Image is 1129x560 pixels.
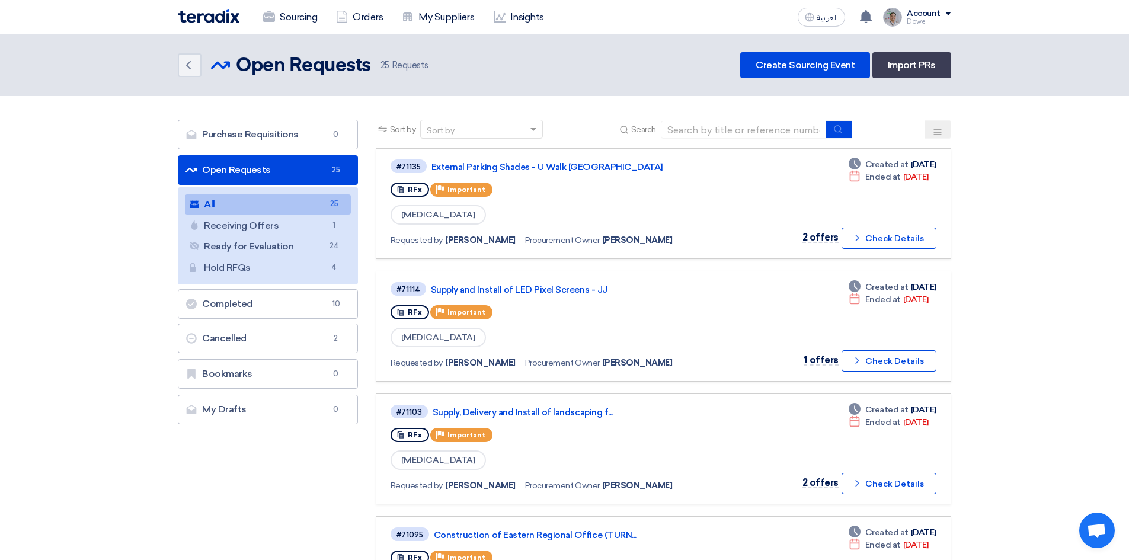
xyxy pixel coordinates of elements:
[327,240,341,252] span: 24
[445,234,516,247] span: [PERSON_NAME]
[525,479,600,492] span: Procurement Owner
[865,416,901,428] span: Ended at
[525,357,600,369] span: Procurement Owner
[907,9,941,19] div: Account
[380,60,389,71] span: 25
[817,14,838,22] span: العربية
[185,194,351,215] a: All
[842,228,936,249] button: Check Details
[185,258,351,278] a: Hold RFQs
[602,357,673,369] span: [PERSON_NAME]
[390,123,416,136] span: Sort by
[178,359,358,389] a: Bookmarks0
[849,158,936,171] div: [DATE]
[396,408,422,416] div: #71103
[872,52,951,78] a: Import PRs
[408,308,422,316] span: RFx
[883,8,902,27] img: IMG_1753965247717.jpg
[849,416,929,428] div: [DATE]
[408,185,422,194] span: RFx
[391,357,443,369] span: Requested by
[865,404,909,416] span: Created at
[631,123,656,136] span: Search
[865,171,901,183] span: Ended at
[178,120,358,149] a: Purchase Requisitions0
[907,18,951,25] div: Dowel
[431,284,727,295] a: Supply and Install of LED Pixel Screens - JJ
[396,163,421,171] div: #71135
[842,350,936,372] button: Check Details
[1079,513,1115,548] div: Open chat
[391,205,486,225] span: [MEDICAL_DATA]
[329,368,343,380] span: 0
[433,407,729,418] a: Supply, Delivery and Install of landscaping f...
[391,234,443,247] span: Requested by
[740,52,870,78] a: Create Sourcing Event
[447,185,485,194] span: Important
[447,308,485,316] span: Important
[802,232,839,243] span: 2 offers
[804,354,839,366] span: 1 offers
[431,162,728,172] a: External Parking Shades - U Walk [GEOGRAPHIC_DATA]
[842,473,936,494] button: Check Details
[396,531,423,539] div: #71095
[329,298,343,310] span: 10
[327,219,341,232] span: 1
[447,431,485,439] span: Important
[178,395,358,424] a: My Drafts0
[865,539,901,551] span: Ended at
[445,479,516,492] span: [PERSON_NAME]
[865,281,909,293] span: Created at
[445,357,516,369] span: [PERSON_NAME]
[391,450,486,470] span: [MEDICAL_DATA]
[525,234,600,247] span: Procurement Owner
[849,526,936,539] div: [DATE]
[408,431,422,439] span: RFx
[392,4,484,30] a: My Suppliers
[178,324,358,353] a: Cancelled2
[391,479,443,492] span: Requested by
[185,216,351,236] a: Receiving Offers
[329,404,343,415] span: 0
[661,121,827,139] input: Search by title or reference number
[178,9,239,23] img: Teradix logo
[602,234,673,247] span: [PERSON_NAME]
[849,404,936,416] div: [DATE]
[329,129,343,140] span: 0
[865,526,909,539] span: Created at
[327,198,341,210] span: 25
[434,530,730,540] a: Construction of Eastern Regional Office (TURN...
[254,4,327,30] a: Sourcing
[380,59,428,72] span: Requests
[798,8,845,27] button: العربية
[178,155,358,185] a: Open Requests25
[327,261,341,274] span: 4
[236,54,371,78] h2: Open Requests
[602,479,673,492] span: [PERSON_NAME]
[865,158,909,171] span: Created at
[849,539,929,551] div: [DATE]
[396,286,420,293] div: #71114
[327,4,392,30] a: Orders
[329,164,343,176] span: 25
[185,236,351,257] a: Ready for Evaluation
[178,289,358,319] a: Completed10
[849,281,936,293] div: [DATE]
[329,332,343,344] span: 2
[484,4,554,30] a: Insights
[391,328,486,347] span: [MEDICAL_DATA]
[849,293,929,306] div: [DATE]
[865,293,901,306] span: Ended at
[849,171,929,183] div: [DATE]
[427,124,455,137] div: Sort by
[802,477,839,488] span: 2 offers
